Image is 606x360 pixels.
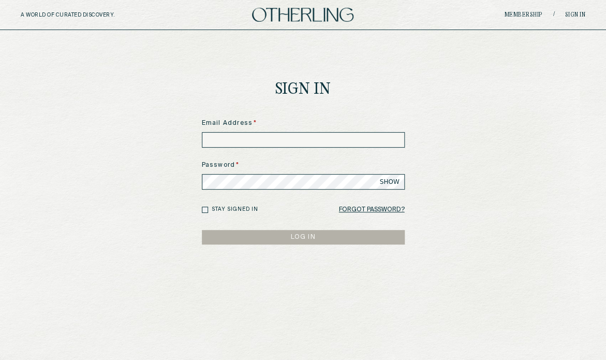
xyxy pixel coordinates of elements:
a: Membership [504,12,542,18]
a: Sign in [565,12,585,18]
h5: A WORLD OF CURATED DISCOVERY. [21,12,160,18]
span: SHOW [380,178,400,186]
a: Forgot Password? [339,203,405,217]
h1: Sign In [275,82,331,98]
span: / [553,11,554,19]
label: Password [202,161,405,170]
button: LOG IN [202,230,405,244]
label: Stay signed in [212,206,258,213]
label: Email Address [202,119,405,128]
img: logo [252,8,353,22]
